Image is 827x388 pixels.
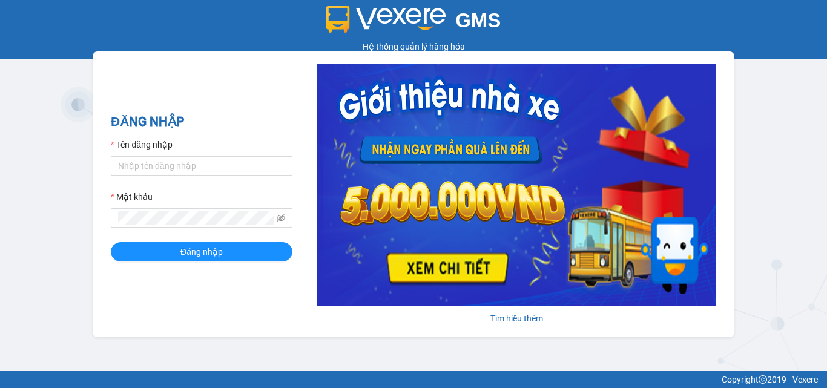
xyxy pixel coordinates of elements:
div: Hệ thống quản lý hàng hóa [3,40,824,53]
img: banner-0 [317,64,716,306]
span: eye-invisible [277,214,285,222]
button: Đăng nhập [111,242,292,261]
img: logo 2 [326,6,446,33]
div: Copyright 2019 - Vexere [9,373,818,386]
a: GMS [326,18,501,28]
input: Mật khẩu [118,211,274,225]
span: copyright [759,375,767,384]
div: Tìm hiểu thêm [317,312,716,325]
h2: ĐĂNG NHẬP [111,112,292,132]
span: Đăng nhập [180,245,223,258]
label: Tên đăng nhập [111,138,173,151]
input: Tên đăng nhập [111,156,292,176]
label: Mật khẩu [111,190,153,203]
span: GMS [455,9,501,31]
